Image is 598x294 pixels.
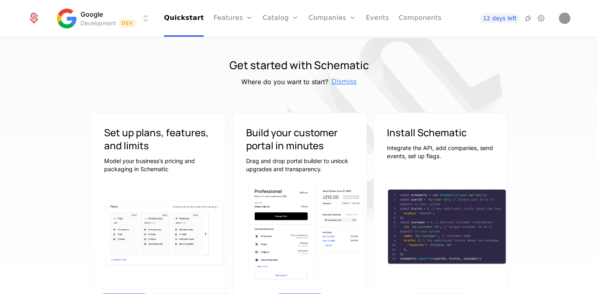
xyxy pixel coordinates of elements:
[229,57,369,74] h1: Get started with Schematic
[81,19,116,27] div: Development
[241,77,328,87] h5: Where do you want to start?
[559,13,570,24] button: Open user button
[246,157,354,173] p: Drag and drop portal builder to unlock upgrades and transparency.
[536,13,546,23] a: Settings
[387,144,494,160] p: Integrate the API, add companies, send events, set up flags.
[246,181,367,286] img: Component view
[332,77,357,87] span: Dismiss
[104,199,226,267] img: Plan cards
[104,157,213,173] p: Model your business’s pricing and packaging in Schematic
[480,13,519,23] a: 12 days left
[119,19,136,27] span: Dev
[57,9,76,28] img: Google
[59,9,151,27] button: Select environment
[246,126,354,152] h3: Build your customer portal in minutes
[523,13,533,23] a: Integrations
[81,9,103,19] span: Google
[559,13,570,24] img: Vanshika
[387,189,507,265] img: Schematic integration code
[104,126,213,152] h3: Set up plans, features, and limits
[387,126,494,139] h3: Install Schematic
